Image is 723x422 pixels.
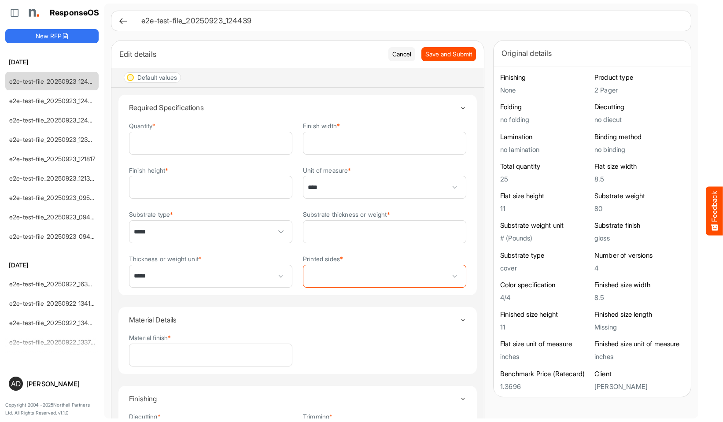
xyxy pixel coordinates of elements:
[303,255,343,262] label: Printed sides
[594,294,684,301] h5: 8.5
[5,401,99,417] p: Copyright 2004 - 2025 Northell Partners Ltd. All Rights Reserved. v 1.1.0
[24,4,42,22] img: Northell
[594,103,684,111] h6: Diecutting
[500,281,590,289] h6: Color specification
[594,310,684,319] h6: Finished size length
[9,300,98,307] a: e2e-test-file_20250922_134123
[500,133,590,141] h6: Lamination
[500,73,590,82] h6: Finishing
[500,192,590,200] h6: Flat size height
[500,175,590,183] h5: 25
[500,221,590,230] h6: Substrate weight unit
[500,294,590,301] h5: 4/4
[141,17,677,25] h6: e2e-test-file_20250923_124439
[594,234,684,242] h5: gloss
[9,155,96,163] a: e2e-test-file_20250923_121817
[594,205,684,212] h5: 80
[594,370,684,378] h6: Client
[594,264,684,272] h5: 4
[50,8,100,18] h1: ResponseOS
[9,136,99,143] a: e2e-test-file_20250923_123854
[129,167,168,174] label: Finish height
[129,255,202,262] label: Thickness or weight unit
[129,395,460,403] h4: Finishing
[137,74,177,81] div: Default values
[129,307,466,333] summary: Toggle content
[5,57,99,67] h6: [DATE]
[500,310,590,319] h6: Finished size height
[594,86,684,94] h5: 2 Pager
[594,116,684,123] h5: no diecut
[594,146,684,153] h5: no binding
[594,175,684,183] h5: 8.5
[500,340,590,348] h6: Flat size unit of measure
[500,162,590,171] h6: Total quantity
[594,133,684,141] h6: Binding method
[303,167,351,174] label: Unit of measure
[500,323,590,331] h5: 11
[5,29,99,43] button: New RFP
[26,381,95,387] div: [PERSON_NAME]
[129,122,155,129] label: Quantity
[129,95,466,120] summary: Toggle content
[594,340,684,348] h6: Finished size unit of measure
[303,413,332,420] label: Trimming
[594,353,684,360] h5: inches
[421,47,476,61] button: Save and Submit Progress
[594,281,684,289] h6: Finished size width
[5,260,99,270] h6: [DATE]
[9,194,101,201] a: e2e-test-file_20250923_095507
[500,234,590,242] h5: # (Pounds)
[594,383,684,390] h5: [PERSON_NAME]
[500,370,590,378] h6: Benchmark Price (Ratecard)
[500,116,590,123] h5: no folding
[129,316,460,324] h4: Material Details
[9,213,102,221] a: e2e-test-file_20250923_094940
[9,280,98,288] a: e2e-test-file_20250922_163414
[500,251,590,260] h6: Substrate type
[129,386,466,411] summary: Toggle content
[500,264,590,272] h5: cover
[9,116,100,124] a: e2e-test-file_20250923_124005
[9,233,100,240] a: e2e-test-file_20250923_094821
[500,205,590,212] h5: 11
[129,413,161,420] label: Diecutting
[129,211,173,218] label: Substrate type
[594,192,684,200] h6: Substrate weight
[594,221,684,230] h6: Substrate finish
[500,353,590,360] h5: inches
[9,174,98,182] a: e2e-test-file_20250923_121340
[388,47,415,61] button: Cancel
[9,97,98,104] a: e2e-test-file_20250923_124231
[9,78,100,85] a: e2e-test-file_20250923_124439
[129,334,171,341] label: Material finish
[303,211,390,218] label: Substrate thickness or weight
[11,380,21,387] span: AD
[594,162,684,171] h6: Flat size width
[500,86,590,94] h5: None
[500,146,590,153] h5: no lamination
[119,48,382,60] div: Edit details
[303,122,340,129] label: Finish width
[500,383,590,390] h5: 1.3696
[129,104,460,111] h4: Required Specifications
[9,319,100,326] a: e2e-test-file_20250922_134044
[594,73,684,82] h6: Product type
[594,251,684,260] h6: Number of versions
[594,323,684,331] h5: Missing
[500,103,590,111] h6: Folding
[425,49,472,59] span: Save and Submit
[706,187,723,236] button: Feedback
[502,47,683,59] div: Original details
